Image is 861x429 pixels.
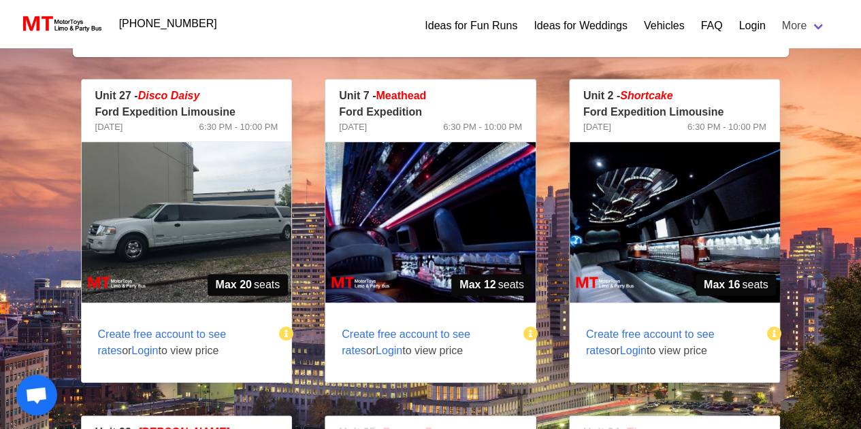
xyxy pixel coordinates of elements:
strong: Max 12 [459,277,496,293]
span: [DATE] [583,120,611,134]
span: Create free account to see rates [342,328,470,356]
span: Login [376,345,402,356]
span: seats [696,274,777,296]
span: Create free account to see rates [586,328,715,356]
p: Ford Expedition Limousine [95,104,278,120]
p: Ford Expedition Limousine [583,104,766,120]
p: Unit 2 - [583,88,766,104]
img: 07%2002.jpg [325,142,536,303]
a: More [774,12,834,39]
em: Shortcake [620,90,672,101]
a: FAQ [700,18,722,34]
span: 6:30 PM - 10:00 PM [199,120,278,134]
a: [PHONE_NUMBER] [111,10,225,37]
span: seats [208,274,289,296]
p: Unit 7 - [339,88,522,104]
a: Vehicles [644,18,685,34]
span: 6:30 PM - 10:00 PM [443,120,522,134]
p: Unit 27 - [95,88,278,104]
a: Login [738,18,765,34]
span: or to view price [325,310,525,375]
img: 27%2001.jpg [82,142,292,303]
img: MotorToys Logo [19,14,103,33]
em: Disco Daisy [138,90,200,101]
span: [DATE] [95,120,123,134]
a: Ideas for Fun Runs [425,18,517,34]
a: Ideas for Weddings [534,18,628,34]
span: Login [620,345,647,356]
strong: Max 20 [216,277,252,293]
span: or to view price [570,310,769,375]
div: Open chat [16,375,57,415]
img: 02%2002.jpg [570,142,780,303]
span: Create free account to see rates [98,328,227,356]
span: 6:30 PM - 10:00 PM [687,120,766,134]
span: or to view price [82,310,281,375]
p: Ford Expedition [339,104,522,120]
span: Meathead [376,90,426,101]
span: seats [451,274,532,296]
span: [DATE] [339,120,367,134]
span: Login [131,345,158,356]
strong: Max 16 [704,277,740,293]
